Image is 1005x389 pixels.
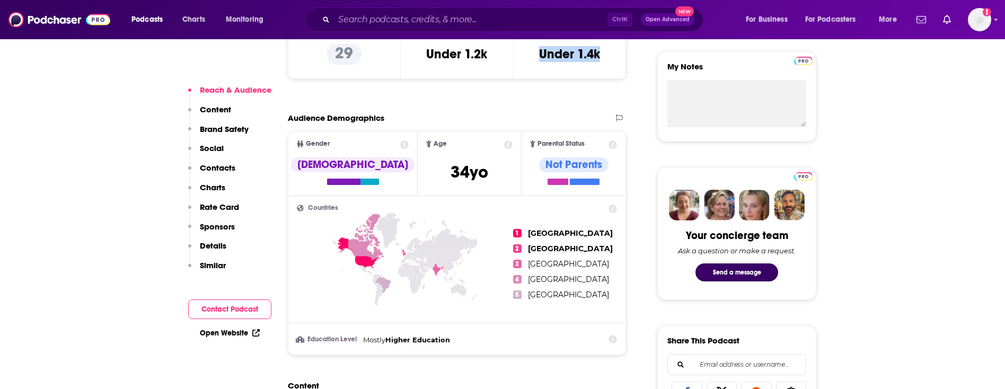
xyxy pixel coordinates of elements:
span: More [879,12,897,27]
button: Open AdvancedNew [641,13,694,26]
div: Search followers [667,354,806,375]
span: New [675,6,694,16]
p: Content [200,104,231,114]
button: open menu [218,11,277,28]
button: open menu [738,11,801,28]
span: For Podcasters [805,12,856,27]
a: Pro website [794,55,813,65]
p: Contacts [200,163,235,173]
h3: Under 1.4k [539,46,600,62]
button: Rate Card [188,202,239,222]
img: Podchaser - Follow, Share and Rate Podcasts [8,10,110,30]
img: Podchaser Pro [794,172,813,181]
span: Parental Status [537,140,585,147]
button: Sponsors [188,222,235,241]
p: Charts [200,182,225,192]
a: Show notifications dropdown [939,11,955,29]
a: Show notifications dropdown [912,11,930,29]
img: Podchaser Pro [794,57,813,65]
h3: Share This Podcast [667,335,739,346]
button: Contact Podcast [188,299,271,319]
span: Mostly [363,335,385,344]
span: [GEOGRAPHIC_DATA] [528,244,613,253]
p: Brand Safety [200,124,249,134]
button: Charts [188,182,225,202]
div: Not Parents [539,157,609,172]
span: Open Advanced [646,17,690,22]
span: Monitoring [226,12,263,27]
button: Details [188,241,226,260]
span: Higher Education [385,335,450,344]
img: Barbara Profile [704,190,735,220]
button: Send a message [695,263,778,281]
div: Ask a question or make a request. [678,246,796,255]
button: Brand Safety [188,124,249,144]
span: For Business [746,12,788,27]
span: [GEOGRAPHIC_DATA] [528,228,613,238]
span: 1 [513,229,522,237]
span: 2 [513,244,522,253]
p: Details [200,241,226,251]
span: Gender [306,140,330,147]
button: Contacts [188,163,235,182]
button: open menu [798,11,871,28]
p: 29 [327,43,362,65]
div: Your concierge team [686,229,788,242]
span: Ctrl K [607,13,632,26]
span: 5 [513,290,522,299]
button: Similar [188,260,226,280]
button: Content [188,104,231,124]
span: 34 yo [451,162,488,182]
h2: Audience Demographics [288,113,384,123]
a: Charts [175,11,211,28]
img: Sydney Profile [669,190,700,220]
span: Countries [308,205,338,211]
span: [GEOGRAPHIC_DATA] [528,290,609,299]
div: Search podcasts, credits, & more... [315,7,713,32]
label: My Notes [667,61,806,80]
img: User Profile [968,8,991,31]
input: Email address or username... [676,355,797,375]
p: Reach & Audience [200,85,271,95]
span: Podcasts [131,12,163,27]
span: 4 [513,275,522,284]
a: Open Website [200,329,260,338]
a: Pro website [794,171,813,181]
p: Similar [200,260,226,270]
svg: Add a profile image [983,8,991,16]
button: open menu [124,11,177,28]
span: Age [434,140,447,147]
p: Social [200,143,224,153]
button: open menu [871,11,910,28]
button: Social [188,143,224,163]
span: [GEOGRAPHIC_DATA] [528,275,609,284]
img: Jules Profile [739,190,770,220]
h3: Education Level [297,336,359,343]
h3: Under 1.2k [426,46,487,62]
button: Reach & Audience [188,85,271,104]
input: Search podcasts, credits, & more... [334,11,607,28]
span: Charts [182,12,205,27]
p: Sponsors [200,222,235,232]
button: Show profile menu [968,8,991,31]
div: [DEMOGRAPHIC_DATA] [291,157,415,172]
p: Rate Card [200,202,239,212]
span: Logged in as mindyn [968,8,991,31]
img: Jon Profile [774,190,805,220]
span: [GEOGRAPHIC_DATA] [528,259,609,269]
span: 3 [513,260,522,268]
